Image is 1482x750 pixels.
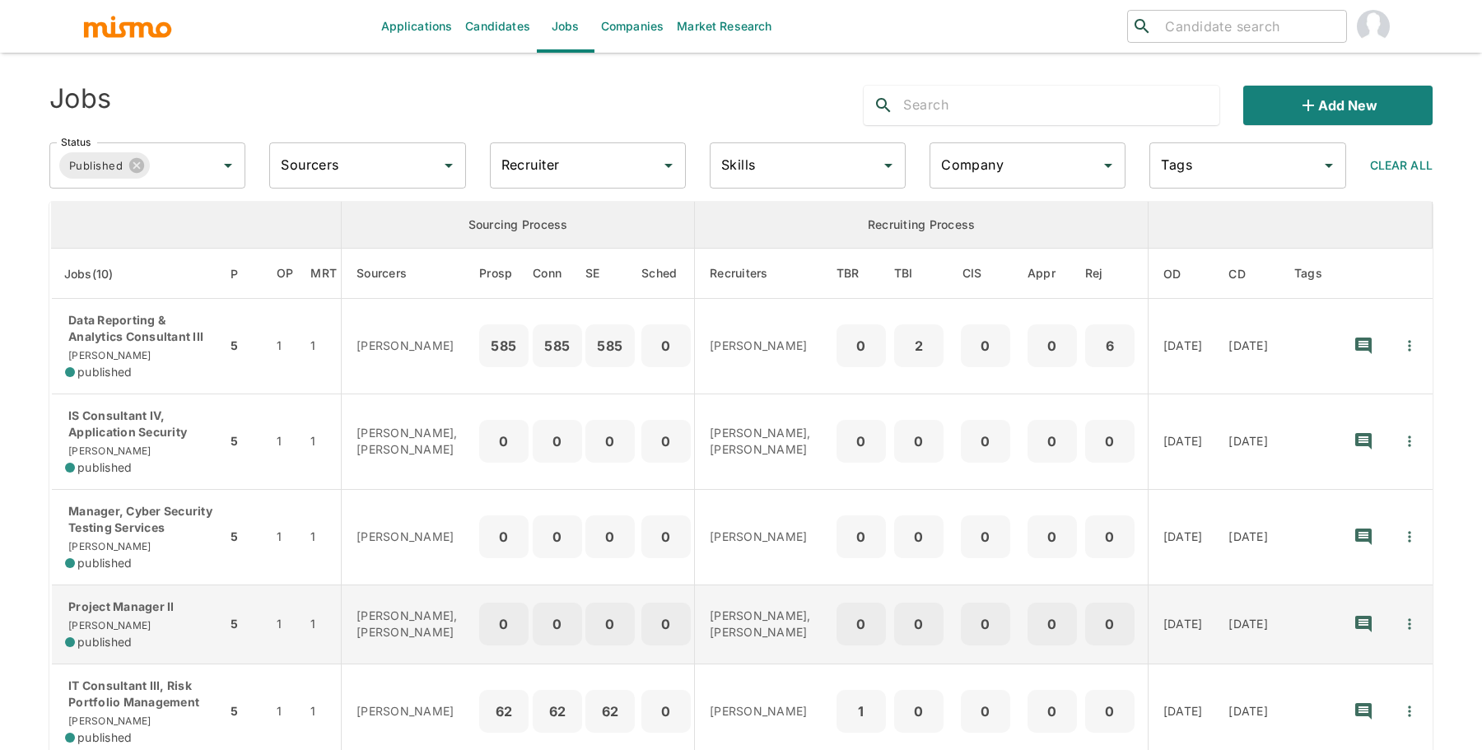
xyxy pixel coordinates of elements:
[357,703,466,720] p: [PERSON_NAME]
[357,529,466,545] p: [PERSON_NAME]
[1034,334,1070,357] p: 0
[539,525,576,548] p: 0
[901,613,937,636] p: 0
[65,540,151,552] span: [PERSON_NAME]
[226,299,263,394] td: 5
[1215,585,1281,664] td: [DATE]
[901,525,937,548] p: 0
[1034,525,1070,548] p: 0
[967,613,1004,636] p: 0
[306,299,341,394] td: 1
[263,299,307,394] td: 1
[648,334,684,357] p: 0
[1092,525,1128,548] p: 0
[903,92,1219,119] input: Search
[1215,394,1281,489] td: [DATE]
[1158,15,1340,38] input: Candidate search
[77,729,132,746] span: published
[263,585,307,664] td: 1
[1344,517,1383,557] button: recent-notes
[864,86,903,125] button: search
[967,525,1004,548] p: 0
[539,334,576,357] p: 585
[226,249,263,299] th: Priority
[843,430,879,453] p: 0
[217,154,240,177] button: Open
[533,249,582,299] th: Connections
[843,613,879,636] p: 0
[342,202,695,249] th: Sourcing Process
[226,394,263,489] td: 5
[486,700,522,723] p: 62
[77,555,132,571] span: published
[592,430,628,453] p: 0
[592,613,628,636] p: 0
[1391,519,1428,555] button: Quick Actions
[843,525,879,548] p: 0
[65,312,213,345] p: Data Reporting & Analytics Consultant III
[539,700,576,723] p: 62
[59,156,133,175] span: Published
[638,249,695,299] th: Sched
[592,334,628,357] p: 585
[582,249,638,299] th: Sent Emails
[710,425,819,458] p: [PERSON_NAME], [PERSON_NAME]
[1148,299,1215,394] td: [DATE]
[890,249,948,299] th: To Be Interviewed
[877,154,900,177] button: Open
[1092,334,1128,357] p: 6
[226,489,263,585] td: 5
[61,135,91,149] label: Status
[306,585,341,664] td: 1
[1215,489,1281,585] td: [DATE]
[1081,249,1149,299] th: Rejected
[1034,700,1070,723] p: 0
[1148,585,1215,664] td: [DATE]
[65,503,213,536] p: Manager, Cyber Security Testing Services
[486,613,522,636] p: 0
[1228,264,1267,284] span: CD
[357,338,466,354] p: [PERSON_NAME]
[901,430,937,453] p: 0
[901,700,937,723] p: 0
[1391,606,1428,642] button: Quick Actions
[59,152,150,179] div: Published
[710,529,819,545] p: [PERSON_NAME]
[967,700,1004,723] p: 0
[65,349,151,361] span: [PERSON_NAME]
[1243,86,1433,125] button: Add new
[1215,249,1281,299] th: Created At
[342,249,479,299] th: Sourcers
[64,264,135,284] span: Jobs(10)
[357,608,466,641] p: [PERSON_NAME], [PERSON_NAME]
[901,334,937,357] p: 2
[1148,394,1215,489] td: [DATE]
[843,334,879,357] p: 0
[65,408,213,440] p: IS Consultant IV, Application Security
[226,585,263,664] td: 5
[77,364,132,380] span: published
[592,700,628,723] p: 62
[967,334,1004,357] p: 0
[65,619,151,631] span: [PERSON_NAME]
[843,700,879,723] p: 1
[1357,10,1390,43] img: Daniela Zito
[357,425,466,458] p: [PERSON_NAME], [PERSON_NAME]
[1370,158,1433,172] span: Clear All
[1281,249,1340,299] th: Tags
[657,154,680,177] button: Open
[1344,326,1383,366] button: recent-notes
[65,599,213,615] p: Project Manager II
[648,613,684,636] p: 0
[263,394,307,489] td: 1
[539,613,576,636] p: 0
[1092,700,1128,723] p: 0
[1215,299,1281,394] td: [DATE]
[306,249,341,299] th: Market Research Total
[1148,249,1215,299] th: Onboarding Date
[967,430,1004,453] p: 0
[263,489,307,585] td: 1
[539,430,576,453] p: 0
[77,459,132,476] span: published
[306,394,341,489] td: 1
